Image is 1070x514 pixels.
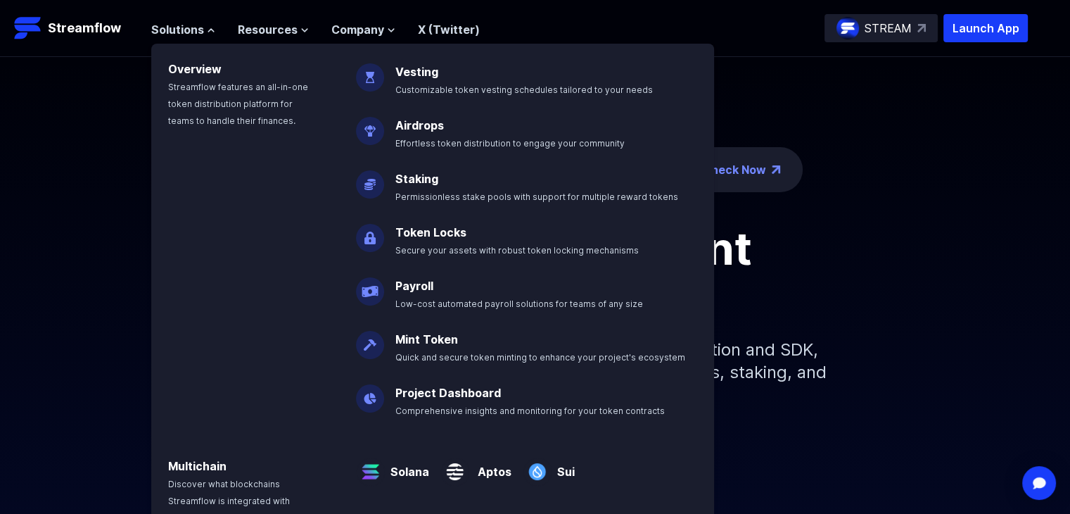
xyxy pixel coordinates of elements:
[356,52,384,92] img: Vesting
[395,386,501,400] a: Project Dashboard
[1022,466,1056,500] div: Open Intercom Messenger
[469,452,511,480] a: Aptos
[48,18,121,38] p: Streamflow
[331,21,384,38] span: Company
[356,373,384,413] img: Project Dashboard
[917,24,926,32] img: top-right-arrow.svg
[395,245,639,256] span: Secure your assets with robust token locking mechanisms
[824,14,938,42] a: STREAM
[151,21,204,38] span: Solutions
[168,82,308,126] span: Streamflow features an all-in-one token distribution platform for teams to handle their finances.
[418,23,480,37] a: X (Twitter)
[238,21,309,38] button: Resources
[14,14,137,42] a: Streamflow
[395,332,458,346] a: Mint Token
[356,446,385,486] img: Solana
[151,21,215,38] button: Solutions
[395,299,643,309] span: Low-cost automated payroll solutions for teams of any size
[168,479,290,506] span: Discover what blockchains Streamflow is integrated with
[356,320,384,359] img: Mint Token
[331,21,395,38] button: Company
[395,406,665,416] span: Comprehensive insights and monitoring for your token contracts
[168,62,222,76] a: Overview
[238,21,298,38] span: Resources
[385,452,429,480] a: Solana
[14,14,42,42] img: Streamflow Logo
[395,118,444,132] a: Airdrops
[865,20,912,37] p: STREAM
[943,14,1028,42] button: Launch App
[395,352,685,363] span: Quick and secure token minting to enhance your project's ecosystem
[356,266,384,306] img: Payroll
[395,225,466,239] a: Token Locks
[440,446,469,486] img: Aptos
[395,279,433,293] a: Payroll
[395,65,438,79] a: Vesting
[356,213,384,252] img: Token Locks
[395,84,653,95] span: Customizable token vesting schedules tailored to your needs
[395,172,438,186] a: Staking
[356,159,384,199] img: Staking
[395,192,678,202] span: Permissionless stake pools with support for multiple reward tokens
[395,138,625,149] span: Effortless token distribution to engage your community
[356,106,384,145] img: Airdrops
[552,452,575,480] a: Sui
[523,446,552,486] img: Sui
[168,459,227,473] a: Multichain
[772,165,780,174] img: top-right-arrow.png
[703,161,766,178] a: Check Now
[836,17,859,39] img: streamflow-logo-circle.png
